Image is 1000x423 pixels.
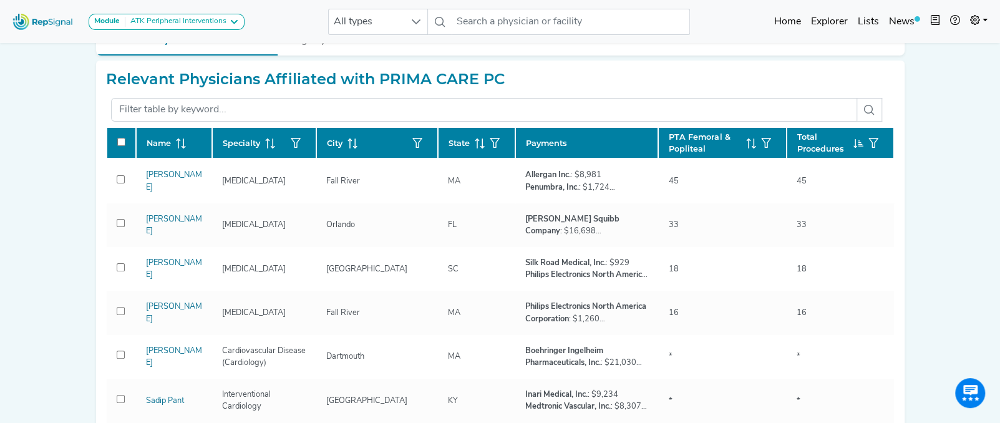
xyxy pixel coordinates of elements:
[215,345,314,369] div: Cardiovascular Disease (Cardiology)
[215,307,293,319] div: [MEDICAL_DATA]
[111,98,857,122] input: Filter table by keyword...
[319,307,367,319] div: Fall River
[669,131,740,155] span: PTA Femoral & Popliteal
[146,259,202,279] a: [PERSON_NAME]
[797,131,848,155] span: Total Procedures
[89,14,245,30] button: ModuleATK Peripheral Interventions
[769,9,806,34] a: Home
[789,307,814,319] div: 16
[525,301,649,324] div: : $1,260
[106,70,505,89] h2: Relevant Physicians Affiliated with PRIMA CARE PC
[525,269,649,281] div: : $790
[319,351,372,362] div: Dartmouth
[440,263,466,275] div: SC
[525,259,606,267] strong: Silk Road Medical, Inc.
[853,9,884,34] a: Lists
[449,137,470,149] span: State
[525,303,646,323] strong: Philips Electronics North America Corporation
[525,401,649,412] div: : $8,307
[789,219,814,231] div: 33
[319,175,367,187] div: Fall River
[661,307,686,319] div: 16
[884,9,925,34] a: News
[215,389,314,412] div: Interventional Cardiology
[147,137,171,149] span: Name
[440,395,465,407] div: KY
[215,219,293,231] div: [MEDICAL_DATA]
[327,137,342,149] span: City
[440,307,468,319] div: MA
[525,213,649,237] div: : $16,698
[526,137,567,149] span: Payments
[146,347,202,367] a: [PERSON_NAME]
[661,263,686,275] div: 18
[146,215,202,235] a: [PERSON_NAME]
[146,171,202,191] a: [PERSON_NAME]
[525,391,588,399] strong: Inari Medical, Inc.
[329,9,404,34] span: All types
[525,257,649,269] div: : $929
[525,171,571,179] strong: Allergan Inc.
[215,263,293,275] div: [MEDICAL_DATA]
[440,351,468,362] div: MA
[223,137,260,149] span: Specialty
[525,271,648,291] strong: Philips Electronics North America Corporation
[661,219,686,231] div: 33
[94,17,120,25] strong: Module
[440,175,468,187] div: MA
[925,9,945,34] button: Intel Book
[789,175,814,187] div: 45
[215,175,293,187] div: [MEDICAL_DATA]
[525,169,649,181] div: : $8,981
[525,389,649,401] div: : $9,234
[661,175,686,187] div: 45
[319,395,415,407] div: [GEOGRAPHIC_DATA]
[525,215,619,235] strong: [PERSON_NAME] Squibb Company
[525,182,649,193] div: : $1,724
[525,183,579,192] strong: Penumbra, Inc.
[525,345,649,369] div: : $21,030
[146,397,184,405] a: Sadip Pant
[319,219,362,231] div: Orlando
[806,9,853,34] a: Explorer
[319,263,415,275] div: [GEOGRAPHIC_DATA]
[125,17,226,27] div: ATK Peripheral Interventions
[440,219,464,231] div: FL
[452,9,690,35] input: Search a physician or facility
[525,402,611,411] strong: Medtronic Vascular, Inc.
[525,347,603,367] strong: Boehringer Ingelheim Pharmaceuticals, Inc.
[146,303,202,323] a: [PERSON_NAME]
[789,263,814,275] div: 18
